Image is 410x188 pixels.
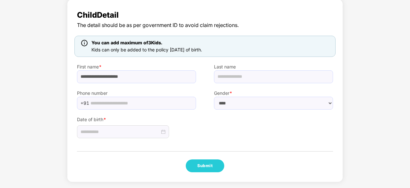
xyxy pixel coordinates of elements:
img: icon [81,40,88,46]
span: The detail should be as per government ID to avoid claim rejections. [77,21,333,29]
button: Submit [186,159,224,172]
label: Gender [214,90,333,97]
label: Date of birth [77,116,196,123]
span: Child Detail [77,9,333,21]
span: You can add maximum of 3 Kids. [91,40,162,45]
span: Kids can only be added to the policy [DATE] of birth. [91,47,202,52]
label: First name [77,63,196,70]
label: Phone number [77,90,196,97]
span: +91 [81,98,89,108]
label: Last name [214,63,333,70]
